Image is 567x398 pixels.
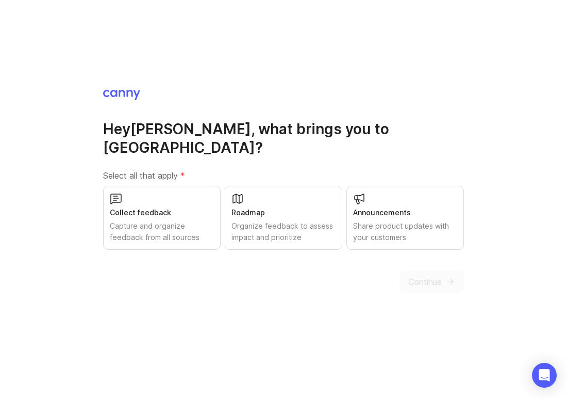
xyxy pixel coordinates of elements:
div: Open Intercom Messenger [532,363,557,388]
img: Canny Home [103,90,140,100]
h1: Hey [PERSON_NAME] , what brings you to [GEOGRAPHIC_DATA]? [103,120,464,157]
div: Capture and organize feedback from all sources [110,220,214,243]
div: Collect feedback [110,207,214,218]
button: RoadmapOrganize feedback to assess impact and prioritize [225,186,342,250]
div: Roadmap [231,207,336,218]
label: Select all that apply [103,169,464,182]
button: AnnouncementsShare product updates with your customers [346,186,464,250]
div: Share product updates with your customers [353,220,457,243]
div: Announcements [353,207,457,218]
button: Collect feedbackCapture and organize feedback from all sources [103,186,221,250]
div: Organize feedback to assess impact and prioritize [231,220,336,243]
